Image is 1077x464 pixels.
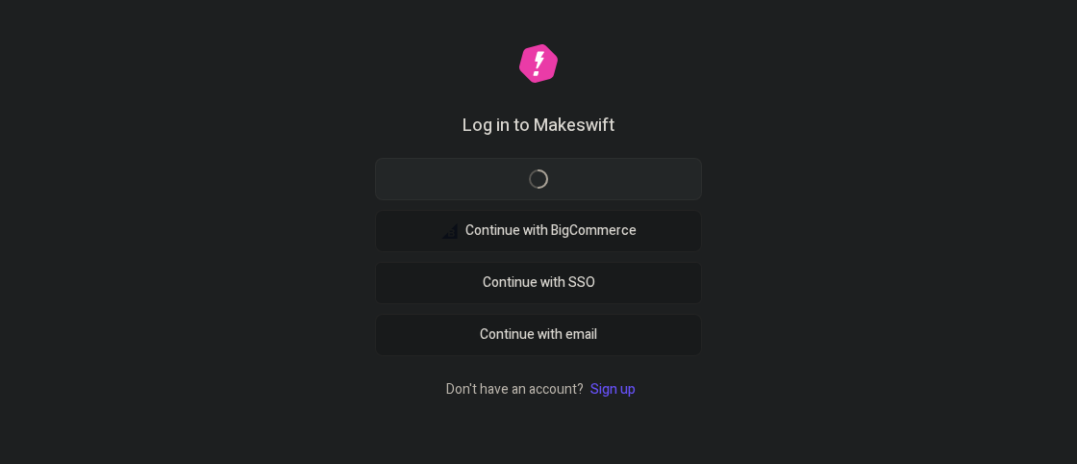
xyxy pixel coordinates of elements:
h1: Log in to Makeswift [463,114,614,139]
span: Continue with BigCommerce [465,220,637,242]
span: Continue with email [480,324,597,346]
a: Continue with SSO [375,262,702,304]
p: Don't have an account? [446,379,639,400]
button: Continue with BigCommerce [375,210,702,252]
button: Continue with email [375,314,702,356]
a: Sign up [587,379,639,400]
